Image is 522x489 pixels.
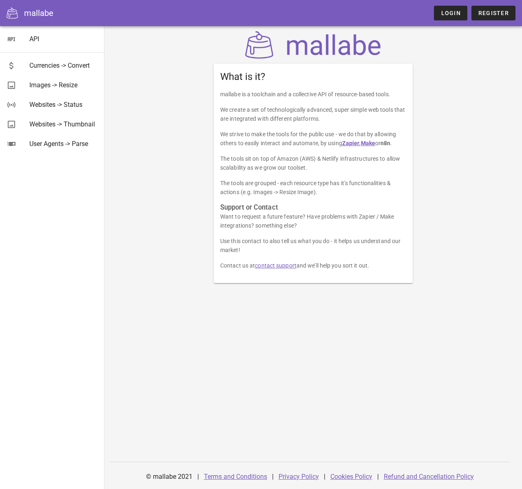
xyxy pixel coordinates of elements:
div: | [272,467,274,487]
div: Websites -> Thumbnail [29,120,98,128]
div: | [324,467,325,487]
p: We create a set of technologically advanced, super simple web tools that are integrated with diff... [220,105,406,123]
span: Login [440,10,460,16]
img: mallabe Logo [243,31,383,59]
div: Websites -> Status [29,101,98,108]
a: Register [471,6,515,20]
a: Cookies Policy [330,473,372,480]
p: The tools are grouped - each resource type has it’s functionalities & actions (e.g. Images -> Res... [220,179,406,197]
p: Contact us at and we’ll help you sort it out. [220,261,406,270]
strong: n8n [380,140,390,146]
div: What is it? [214,64,413,90]
h3: Support or Contact [220,203,406,212]
div: API [29,35,98,43]
div: | [377,467,379,487]
a: Zapier [342,140,360,146]
a: Terms and Conditions [204,473,267,480]
p: The tools sit on top of Amazon (AWS) & Netlify infrastructures to allow scalability as we grow ou... [220,154,406,172]
p: Use this contact to also tell us what you do - it helps us understand our market! [220,237,406,254]
a: Refund and Cancellation Policy [384,473,474,480]
div: © mallabe 2021 [141,467,197,487]
div: Images -> Resize [29,81,98,89]
a: Make [361,140,375,146]
span: Register [478,10,509,16]
div: Currencies -> Convert [29,62,98,69]
a: Login [434,6,467,20]
a: contact support [255,262,296,269]
p: Want to request a future feature? Have problems with Zapier / Make integrations? something else? [220,212,406,230]
div: User Agents -> Parse [29,140,98,148]
p: We strive to make the tools for the public use - we do that by allowing others to easily interact... [220,130,406,148]
div: | [197,467,199,487]
p: mallabe is a toolchain and a collective API of resource-based tools. [220,90,406,99]
div: mallabe [24,7,53,19]
a: Privacy Policy [279,473,319,480]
